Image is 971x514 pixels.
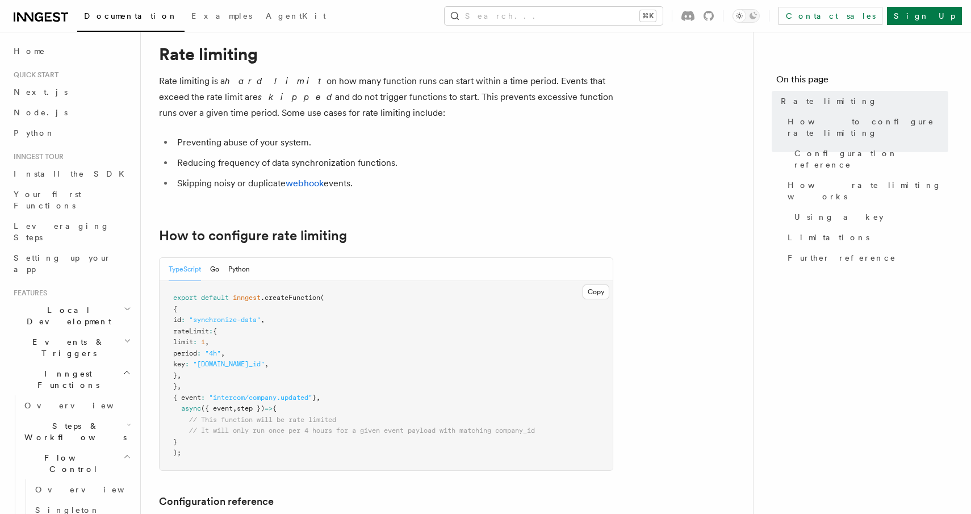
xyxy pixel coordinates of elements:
span: : [185,360,189,368]
span: Overview [35,485,152,494]
p: Rate limiting is a on how many function runs can start within a time period. Events that exceed t... [159,73,613,121]
button: Python [228,258,250,281]
li: Reducing frequency of data synchronization functions. [174,155,613,171]
span: limit [173,338,193,346]
a: AgentKit [259,3,333,31]
a: Overview [31,479,133,500]
span: Overview [24,401,141,410]
a: Contact sales [779,7,882,25]
a: Leveraging Steps [9,216,133,248]
span: "[DOMAIN_NAME]_id" [193,360,265,368]
span: : [209,327,213,335]
span: Rate limiting [781,95,877,107]
a: Sign Up [887,7,962,25]
button: Steps & Workflows [20,416,133,448]
span: // It will only run once per 4 hours for a given event payload with matching company_id [189,427,535,434]
span: rateLimit [173,327,209,335]
button: Go [210,258,219,281]
span: } [173,382,177,390]
a: Further reference [783,248,948,268]
em: hard limit [225,76,327,86]
span: Install the SDK [14,169,131,178]
a: webhook [286,178,324,189]
button: Toggle dark mode [733,9,760,23]
span: async [181,404,201,412]
span: id [173,316,181,324]
span: .createFunction [261,294,320,302]
span: , [221,349,225,357]
a: How to configure rate limiting [159,228,347,244]
span: } [312,394,316,402]
a: Home [9,41,133,61]
span: inngest [233,294,261,302]
a: Configuration reference [159,494,274,509]
button: TypeScript [169,258,201,281]
span: Configuration reference [794,148,948,170]
a: Python [9,123,133,143]
button: Search...⌘K [445,7,663,25]
a: Configuration reference [790,143,948,175]
span: => [265,404,273,412]
a: Examples [185,3,259,31]
span: , [261,316,265,324]
span: { [273,404,277,412]
span: default [201,294,229,302]
a: Rate limiting [776,91,948,111]
span: { event [173,394,201,402]
span: , [265,360,269,368]
span: "intercom/company.updated" [209,394,312,402]
a: How to configure rate limiting [783,111,948,143]
span: { [173,305,177,313]
li: Skipping noisy or duplicate events. [174,175,613,191]
span: } [173,371,177,379]
span: , [177,382,181,390]
a: Using a key [790,207,948,227]
span: { [213,327,217,335]
button: Inngest Functions [9,363,133,395]
a: Next.js [9,82,133,102]
span: Local Development [9,304,124,327]
span: Your first Functions [14,190,81,210]
span: Next.js [14,87,68,97]
h4: On this page [776,73,948,91]
span: Events & Triggers [9,336,124,359]
button: Events & Triggers [9,332,133,363]
a: Install the SDK [9,164,133,184]
span: Examples [191,11,252,20]
span: } [173,438,177,446]
span: "4h" [205,349,221,357]
span: Inngest tour [9,152,64,161]
a: Node.js [9,102,133,123]
span: ); [173,449,181,457]
a: Overview [20,395,133,416]
span: , [205,338,209,346]
span: Using a key [794,211,884,223]
span: : [201,394,205,402]
span: : [197,349,201,357]
span: 1 [201,338,205,346]
span: ( [320,294,324,302]
span: key [173,360,185,368]
span: , [177,371,181,379]
span: , [316,394,320,402]
button: Local Development [9,300,133,332]
span: Quick start [9,70,58,80]
span: Node.js [14,108,68,117]
span: Flow Control [20,452,123,475]
span: How rate limiting works [788,179,948,202]
span: Python [14,128,55,137]
span: Steps & Workflows [20,420,127,443]
span: Home [14,45,45,57]
span: Limitations [788,232,869,243]
a: Setting up your app [9,248,133,279]
span: AgentKit [266,11,326,20]
a: Your first Functions [9,184,133,216]
span: ({ event [201,404,233,412]
span: Features [9,289,47,298]
span: : [181,316,185,324]
span: Further reference [788,252,896,264]
span: : [193,338,197,346]
span: , [233,404,237,412]
span: export [173,294,197,302]
a: How rate limiting works [783,175,948,207]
